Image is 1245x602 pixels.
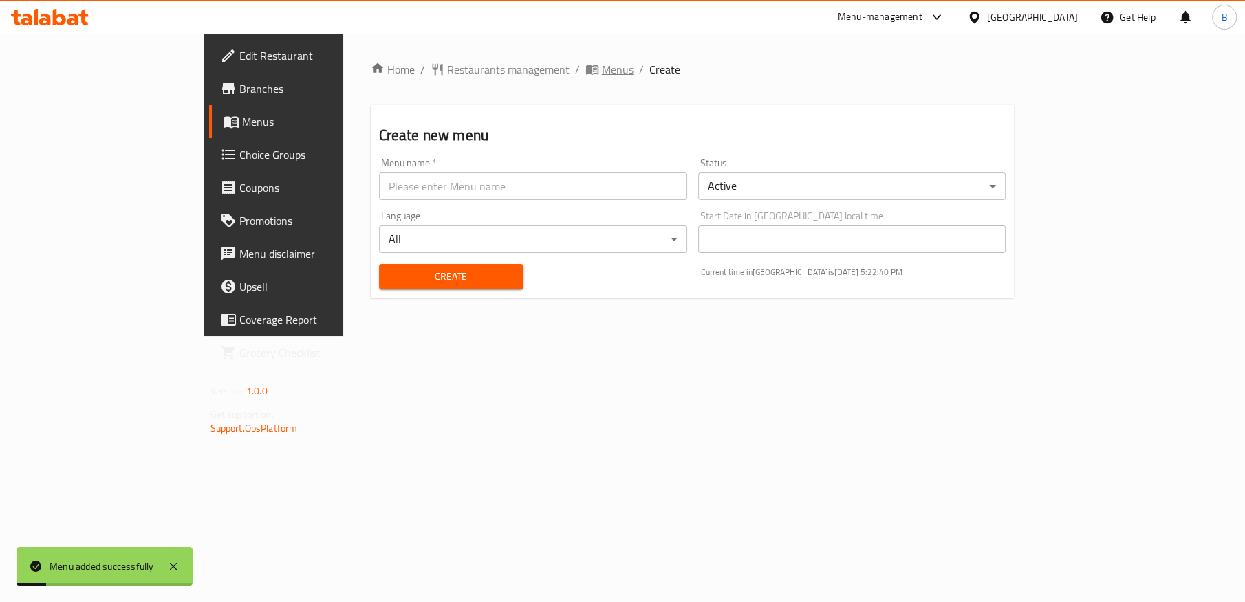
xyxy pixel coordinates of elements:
span: Restaurants management [447,61,570,78]
span: Menus [602,61,634,78]
div: Menu added successfully [50,559,154,574]
span: Create [649,61,680,78]
div: Menu-management [838,9,922,25]
a: Edit Restaurant [209,39,411,72]
input: Please enter Menu name [379,172,687,200]
span: Grocery Checklist [239,344,400,361]
li: / [420,61,425,78]
span: B [1221,10,1227,25]
span: Get support on: [210,405,274,423]
div: [GEOGRAPHIC_DATA] [987,10,1078,25]
a: Menus [209,105,411,138]
span: Coverage Report [239,311,400,328]
a: Support.OpsPlatform [210,419,298,437]
p: Current time in [GEOGRAPHIC_DATA] is [DATE] 5:22:40 PM [701,266,1006,278]
a: Choice Groups [209,138,411,171]
a: Coupons [209,171,411,204]
span: Choice Groups [239,146,400,163]
span: Menus [242,113,400,130]
span: 1.0.0 [246,382,268,400]
nav: breadcrumb [371,61,1015,78]
a: Branches [209,72,411,105]
button: Create [379,264,523,289]
span: Create [390,268,512,285]
span: Version: [210,382,244,400]
a: Upsell [209,270,411,303]
span: Edit Restaurant [239,47,400,64]
a: Menu disclaimer [209,237,411,270]
li: / [575,61,580,78]
li: / [639,61,644,78]
a: Restaurants management [431,61,570,78]
span: Branches [239,80,400,97]
span: Coupons [239,179,400,196]
a: Grocery Checklist [209,336,411,369]
div: All [379,225,687,253]
span: Promotions [239,212,400,229]
div: Active [698,172,1006,200]
span: Upsell [239,278,400,295]
a: Promotions [209,204,411,237]
a: Menus [585,61,634,78]
span: Menu disclaimer [239,245,400,262]
a: Coverage Report [209,303,411,336]
h2: Create new menu [379,125,1006,146]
